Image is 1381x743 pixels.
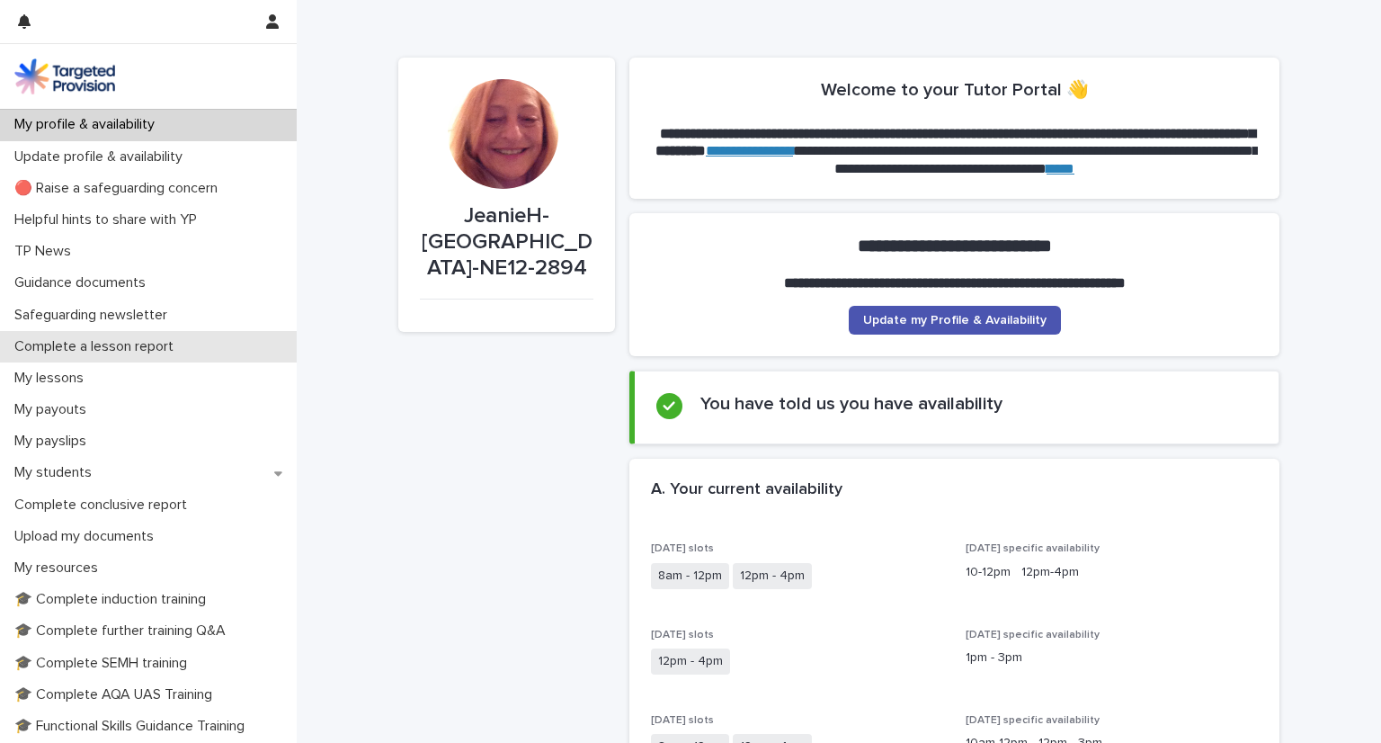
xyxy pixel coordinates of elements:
p: 🎓 Complete AQA UAS Training [7,686,227,703]
h2: Welcome to your Tutor Portal 👋 [821,79,1089,101]
span: 12pm - 4pm [733,563,812,589]
p: 1pm - 3pm [966,649,1259,667]
p: Update profile & availability [7,148,197,166]
p: JeanieH-[GEOGRAPHIC_DATA]-NE12-2894 [420,203,593,281]
span: [DATE] specific availability [966,543,1100,554]
p: TP News [7,243,85,260]
p: 🎓 Complete further training Q&A [7,622,240,640]
p: 🎓 Functional Skills Guidance Training [7,718,259,735]
p: 🎓 Complete induction training [7,591,220,608]
span: Update my Profile & Availability [863,314,1047,327]
h2: A. Your current availability [651,480,842,500]
p: My payslips [7,433,101,450]
p: My profile & availability [7,116,169,133]
p: Upload my documents [7,528,168,545]
p: 10-12pm 12pm-4pm [966,563,1259,582]
p: My resources [7,559,112,577]
span: 12pm - 4pm [651,649,730,675]
p: 🔴 Raise a safeguarding concern [7,180,232,197]
p: My students [7,464,106,481]
span: [DATE] specific availability [966,630,1100,640]
p: My payouts [7,401,101,418]
h2: You have told us you have availability [700,393,1002,415]
span: [DATE] slots [651,630,714,640]
p: Helpful hints to share with YP [7,211,211,228]
span: 8am - 12pm [651,563,729,589]
p: My lessons [7,370,98,387]
img: M5nRWzHhSzIhMunXDL62 [14,58,115,94]
p: 🎓 Complete SEMH training [7,655,201,672]
span: [DATE] slots [651,543,714,554]
p: Complete a lesson report [7,338,188,355]
a: Update my Profile & Availability [849,306,1061,335]
span: [DATE] slots [651,715,714,726]
p: Safeguarding newsletter [7,307,182,324]
p: Complete conclusive report [7,497,201,514]
p: Guidance documents [7,274,160,291]
span: [DATE] specific availability [966,715,1100,726]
